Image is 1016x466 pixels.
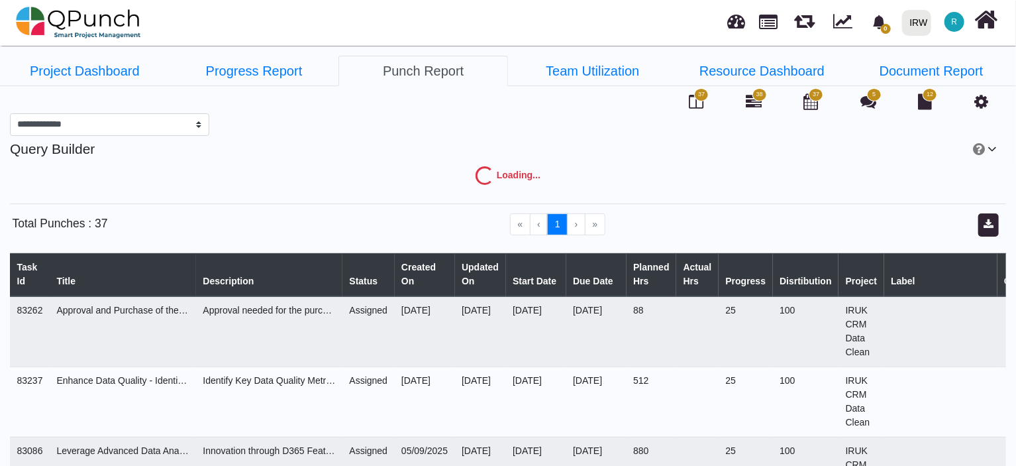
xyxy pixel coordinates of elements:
img: qpunch-sp.fa6292f.png [16,3,141,42]
a: Help [971,141,988,156]
a: Team Utilization [508,56,678,86]
td: 100 [773,296,839,367]
div: <p>Innovation through D365 Features: Explore and implement advanced features in D365, such as AI-... [203,444,335,458]
a: Resource Dashboard [678,56,847,86]
td: 83262 [10,296,50,367]
td: IRUK CRM Data Clean [838,296,884,367]
div: Created On [401,261,448,288]
div: Progress [726,274,766,288]
span: 5 [872,90,876,99]
div: Due Date [573,274,619,288]
td: [DATE] [506,367,566,437]
div: Status [349,274,387,288]
td: [DATE] [566,296,627,367]
a: bell fill0 [864,1,897,42]
span: 37 [698,90,705,99]
td: [DATE] [506,296,566,367]
li: IRUK CRM Data Clean [508,56,678,86]
td: IRUK CRM Data Clean [838,367,884,437]
td: [DATE] [455,296,506,367]
td: 100 [773,367,839,437]
td: 83237 [10,367,50,437]
span: 38 [756,90,763,99]
div: Dynamic Report [827,1,864,44]
td: [DATE] [395,296,455,367]
ul: Pagination [211,213,905,236]
div: Label [891,274,990,288]
span: 12 [927,90,933,99]
td: 25 [719,296,773,367]
td: 88 [627,296,676,367]
span: Dashboard [728,8,746,28]
div: Assigned [349,304,387,318]
i: Gantt [746,93,762,109]
div: Notification [868,10,891,34]
td: [DATE] [455,367,506,437]
div: Assigned [349,374,387,388]
i: Punch Discussion [860,93,876,109]
strong: Loading... [497,169,540,180]
i: Document Library [918,93,932,109]
div: Assigned [349,444,387,458]
div: Title [56,274,189,288]
div: IRW [910,11,928,34]
div: <p><span style="color: rgb(36, 36, 36);">Identify Key Data Quality Metrics: Define key metrics (e... [203,374,335,388]
h5: Total Punches : 37 [13,217,211,231]
span: 0 [881,24,891,34]
span: Releases [794,7,815,29]
a: Punch Report [338,56,508,86]
i: Board [689,93,703,109]
span: R [952,18,958,26]
button: Go to page 1 [547,213,568,236]
i: Home [975,7,998,32]
a: R [937,1,972,43]
span: Projects [760,9,778,29]
a: Document Report [846,56,1016,86]
div: Disrtibution [780,274,832,288]
div: Description [203,274,335,288]
div: Project [846,274,877,288]
div: Start Date [513,274,559,288]
div: Actual Hrs [684,261,712,288]
span: Ryad.choudhury@islamic-relief.org.uk [944,12,964,32]
div: Updated On [462,261,499,288]
i: Calendar [803,93,818,109]
div: <p>Approval needed for the purchase of the BB Mass Merge Tool which will be needed for de duplica... [203,304,335,318]
td: 25 [719,367,773,437]
a: Progress Report [170,56,339,86]
td: [DATE] [566,367,627,437]
a: IRW [896,1,937,44]
td: 512 [627,367,676,437]
a: 38 [746,99,762,109]
div: Planned Hrs [633,261,669,288]
div: Enhance Data Quality - Identify Key Data Quality Metrics: Define key metrics (e.g., completeness,... [56,374,189,388]
div: Leverage Advanced Data Analytics - Innovation through D365 Features: Explore and implement advanc... [56,444,189,458]
td: [DATE] [395,367,455,437]
svg: bell fill [872,15,886,29]
span: 37 [813,90,819,99]
div: Task Id [17,261,43,288]
div: Approval and Purchase of the BB Mass Merge Tool [56,304,189,318]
